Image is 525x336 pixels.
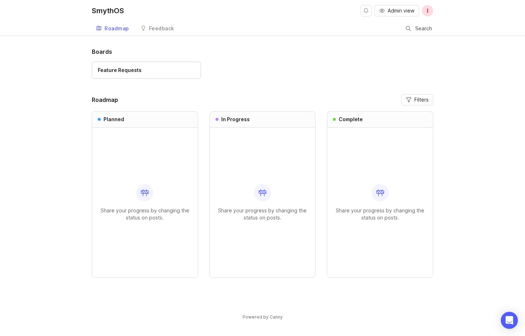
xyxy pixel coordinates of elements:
[98,66,142,74] div: Feature Requests
[401,94,433,105] button: Filters
[339,116,363,123] h3: Complete
[92,47,433,56] h1: Boards
[414,96,429,103] span: Filters
[216,207,310,221] p: Share your progress by changing the status on posts.
[149,26,174,31] div: Feedback
[333,207,427,221] p: Share your progress by changing the status on posts.
[136,21,179,36] a: Feedback
[422,5,433,16] button: I
[92,62,201,79] a: Feature Requests
[427,6,428,15] span: I
[360,5,372,16] button: Notifications
[92,21,133,36] a: Roadmap
[242,313,284,321] a: Powered by Canny
[388,7,414,14] span: Admin view
[98,207,192,221] p: Share your progress by changing the status on posts.
[104,116,124,123] h3: Planned
[105,26,129,31] div: Roadmap
[375,5,419,16] button: Admin view
[92,95,118,104] h2: Roadmap
[221,116,250,123] h3: In Progress
[92,7,124,14] div: SmythOS
[501,312,518,329] div: Open Intercom Messenger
